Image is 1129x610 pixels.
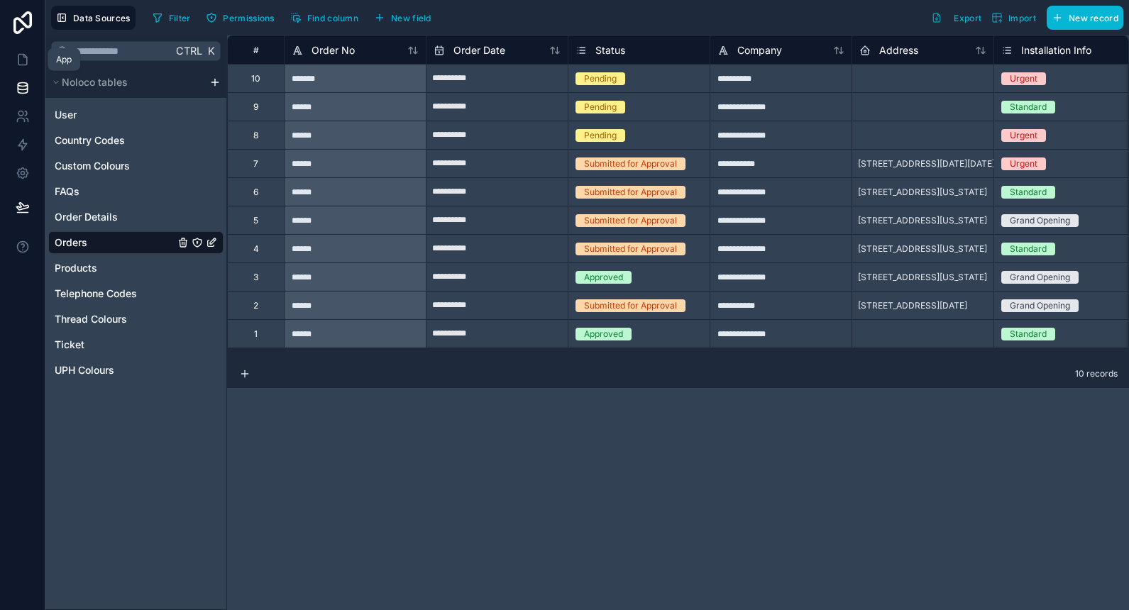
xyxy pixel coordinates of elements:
div: App [56,54,72,65]
div: # [238,45,273,55]
span: Filter [169,13,191,23]
span: [STREET_ADDRESS][DATE][DATE] [858,158,995,170]
div: 10 [251,73,260,84]
span: Company [737,43,782,57]
div: Telephone Codes [48,282,224,305]
button: Data Sources [51,6,136,30]
div: Products [48,257,224,279]
a: Custom Colours [55,159,175,173]
a: FAQs [55,184,175,199]
div: Standard [1010,186,1047,199]
div: 2 [253,300,258,311]
a: Ticket [55,338,175,352]
span: Find column [307,13,358,23]
div: 4 [253,243,259,255]
div: Standard [1010,328,1047,340]
a: New record [1041,6,1123,30]
div: Thread Colours [48,308,224,331]
span: [STREET_ADDRESS][US_STATE] [858,215,987,226]
span: Telephone Codes [55,287,137,301]
div: 5 [253,215,258,226]
div: Submitted for Approval [584,157,677,170]
div: Approved [584,271,623,284]
div: Urgent [1010,157,1037,170]
span: Status [595,43,625,57]
button: Noloco tables [48,72,204,92]
button: Permissions [201,7,279,28]
span: Orders [55,235,87,250]
div: Standard [1010,243,1047,255]
a: Orders [55,235,175,250]
div: Approved [584,328,623,340]
div: Submitted for Approval [584,186,677,199]
div: Orders [48,231,224,254]
a: Country Codes [55,133,175,148]
div: Submitted for Approval [584,243,677,255]
div: Country Codes [48,129,224,152]
button: Find column [285,7,363,28]
div: Urgent [1010,72,1037,85]
span: UPH Colours [55,363,114,377]
span: FAQs [55,184,79,199]
div: 6 [253,187,258,198]
span: Export [954,13,981,23]
span: [STREET_ADDRESS][US_STATE] [858,187,987,198]
span: Products [55,261,97,275]
span: 10 records [1075,368,1118,379]
div: Standard [1010,101,1047,113]
div: Ticket [48,333,224,356]
a: Telephone Codes [55,287,175,301]
div: 1 [254,328,258,340]
span: Noloco tables [62,75,128,89]
div: 8 [253,130,258,141]
div: 3 [253,272,258,283]
div: scrollable content [45,67,226,387]
span: New record [1069,13,1118,23]
div: Grand Opening [1010,214,1070,227]
button: Filter [147,7,196,28]
span: Order Date [453,43,505,57]
div: Submitted for Approval [584,299,677,312]
div: User [48,104,224,126]
a: User [55,108,175,122]
button: New record [1047,6,1123,30]
div: Order Details [48,206,224,228]
span: Ticket [55,338,84,352]
button: Export [926,6,986,30]
span: K [206,46,216,56]
div: Pending [584,129,617,142]
div: Pending [584,101,617,113]
span: [STREET_ADDRESS][US_STATE] [858,272,987,283]
div: FAQs [48,180,224,203]
div: Urgent [1010,129,1037,142]
span: Order No [312,43,355,57]
span: Installation Info [1021,43,1091,57]
span: Thread Colours [55,312,127,326]
span: Custom Colours [55,159,130,173]
a: Permissions [201,7,285,28]
a: Products [55,261,175,275]
button: Import [986,6,1041,30]
span: Permissions [223,13,274,23]
div: Submitted for Approval [584,214,677,227]
span: Ctrl [175,42,204,60]
div: Grand Opening [1010,271,1070,284]
a: Order Details [55,210,175,224]
span: Address [879,43,918,57]
div: UPH Colours [48,359,224,382]
span: New field [391,13,431,23]
div: Grand Opening [1010,299,1070,312]
span: Data Sources [73,13,131,23]
div: Custom Colours [48,155,224,177]
span: Import [1008,13,1036,23]
span: User [55,108,77,122]
span: [STREET_ADDRESS][DATE] [858,300,967,311]
div: 9 [253,101,258,113]
span: Order Details [55,210,118,224]
span: Country Codes [55,133,125,148]
button: New field [369,7,436,28]
a: Thread Colours [55,312,175,326]
div: 7 [253,158,258,170]
span: [STREET_ADDRESS][US_STATE] [858,243,987,255]
div: Pending [584,72,617,85]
